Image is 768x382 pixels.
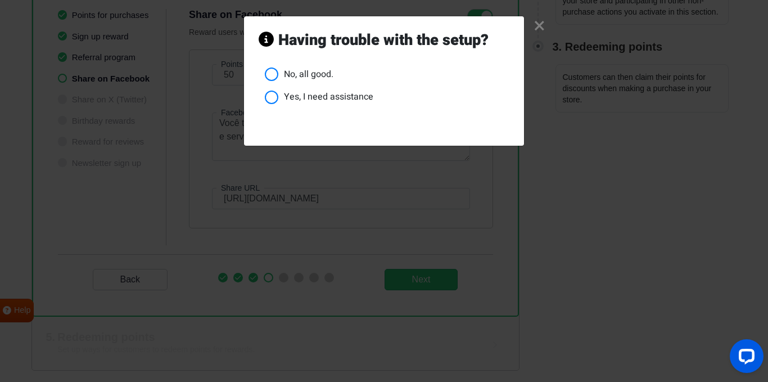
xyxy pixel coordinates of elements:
[534,21,545,32] a: ×
[265,68,509,82] li: No, all good.
[721,335,768,382] iframe: LiveChat chat widget
[278,31,489,50] strong: Having trouble with the setup?
[265,90,509,104] li: Yes, I need assistance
